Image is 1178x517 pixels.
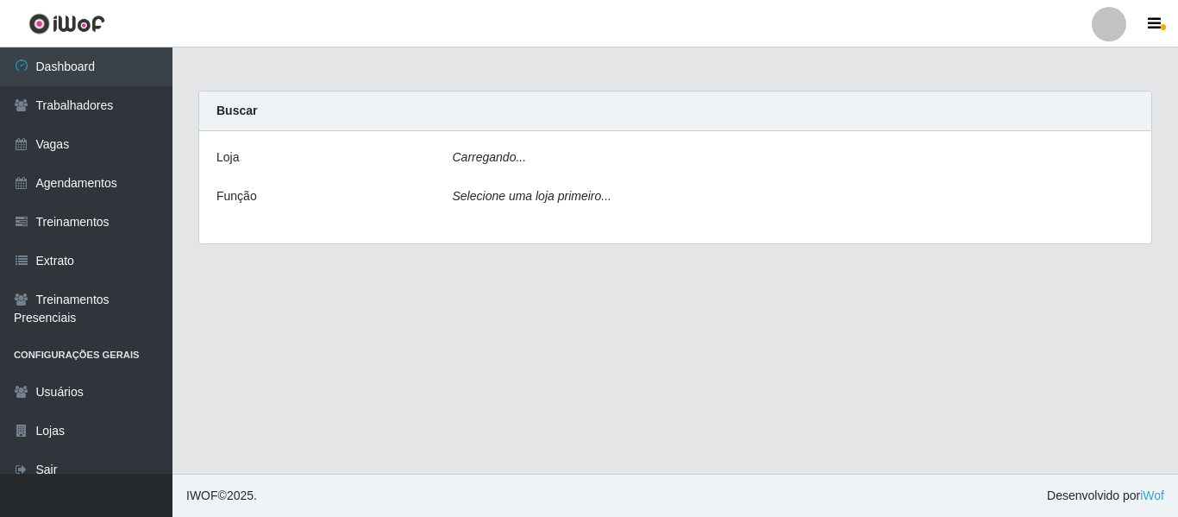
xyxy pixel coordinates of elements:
a: iWof [1140,489,1164,502]
strong: Buscar [216,104,257,117]
label: Loja [216,148,239,167]
label: Função [216,187,257,205]
i: Selecione uma loja primeiro... [453,189,611,203]
span: Desenvolvido por [1047,487,1164,505]
img: CoreUI Logo [28,13,105,35]
span: IWOF [186,489,218,502]
span: © 2025 . [186,487,257,505]
i: Carregando... [453,150,527,164]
